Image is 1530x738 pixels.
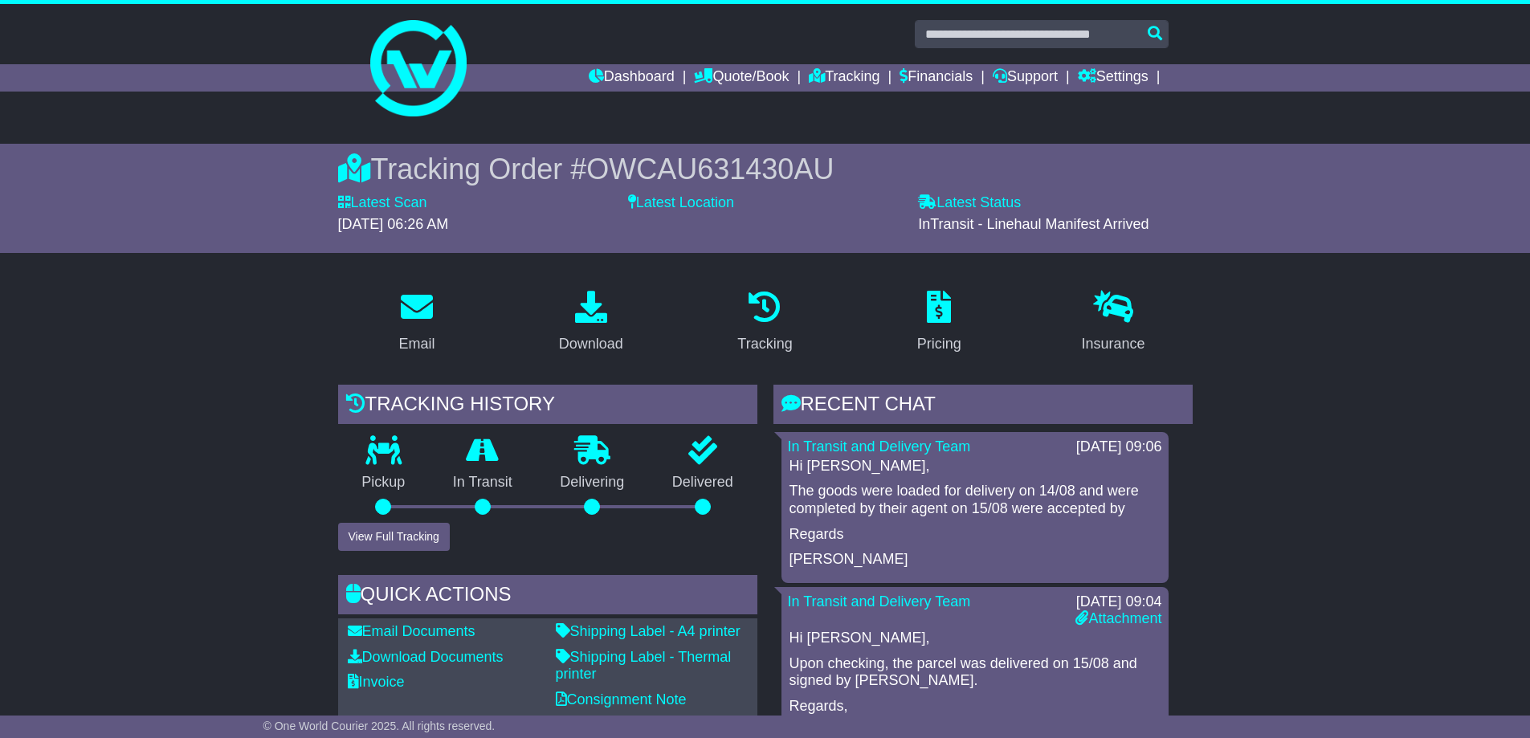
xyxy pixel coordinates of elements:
p: [PERSON_NAME] [789,551,1161,569]
a: Shipping Label - Thermal printer [556,649,732,683]
div: Insurance [1082,333,1145,355]
p: Pickup [338,474,430,491]
div: Tracking Order # [338,152,1193,186]
p: The goods were loaded for delivery on 14/08 and were completed by their agent on 15/08 were accep... [789,483,1161,517]
label: Latest Location [628,194,734,212]
div: Tracking [737,333,792,355]
a: Tracking [727,285,802,361]
div: RECENT CHAT [773,385,1193,428]
div: [DATE] 09:04 [1075,593,1161,611]
label: Latest Status [918,194,1021,212]
p: Upon checking, the parcel was delivered on 15/08 and signed by [PERSON_NAME]. [789,655,1161,690]
a: Download [549,285,634,361]
p: Regards [789,526,1161,544]
p: Delivering [537,474,649,491]
a: Consignment Note [556,691,687,707]
span: InTransit - Linehaul Manifest Arrived [918,216,1149,232]
a: Dashboard [589,64,675,92]
a: Support [993,64,1058,92]
div: Quick Actions [338,575,757,618]
a: In Transit and Delivery Team [788,438,971,455]
a: Quote/Book [694,64,789,92]
a: Shipping Label - A4 printer [556,623,741,639]
label: Latest Scan [338,194,427,212]
p: Hi [PERSON_NAME], [789,630,1161,647]
a: Pricing [907,285,972,361]
div: Pricing [917,333,961,355]
span: OWCAU631430AU [586,153,834,186]
span: © One World Courier 2025. All rights reserved. [263,720,496,732]
button: View Full Tracking [338,523,450,551]
a: Invoice [348,674,405,690]
a: Attachment [1075,610,1161,626]
div: [DATE] 09:06 [1076,438,1162,456]
p: Regards, [789,698,1161,716]
span: [DATE] 06:26 AM [338,216,449,232]
a: Download Documents [348,649,504,665]
a: Email [388,285,445,361]
a: Email Documents [348,623,475,639]
a: In Transit and Delivery Team [788,593,971,610]
div: Email [398,333,435,355]
div: Download [559,333,623,355]
p: In Transit [429,474,537,491]
a: Insurance [1071,285,1156,361]
div: Tracking history [338,385,757,428]
a: Tracking [809,64,879,92]
a: Settings [1078,64,1149,92]
p: Delivered [648,474,757,491]
a: Financials [900,64,973,92]
p: Hi [PERSON_NAME], [789,458,1161,475]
